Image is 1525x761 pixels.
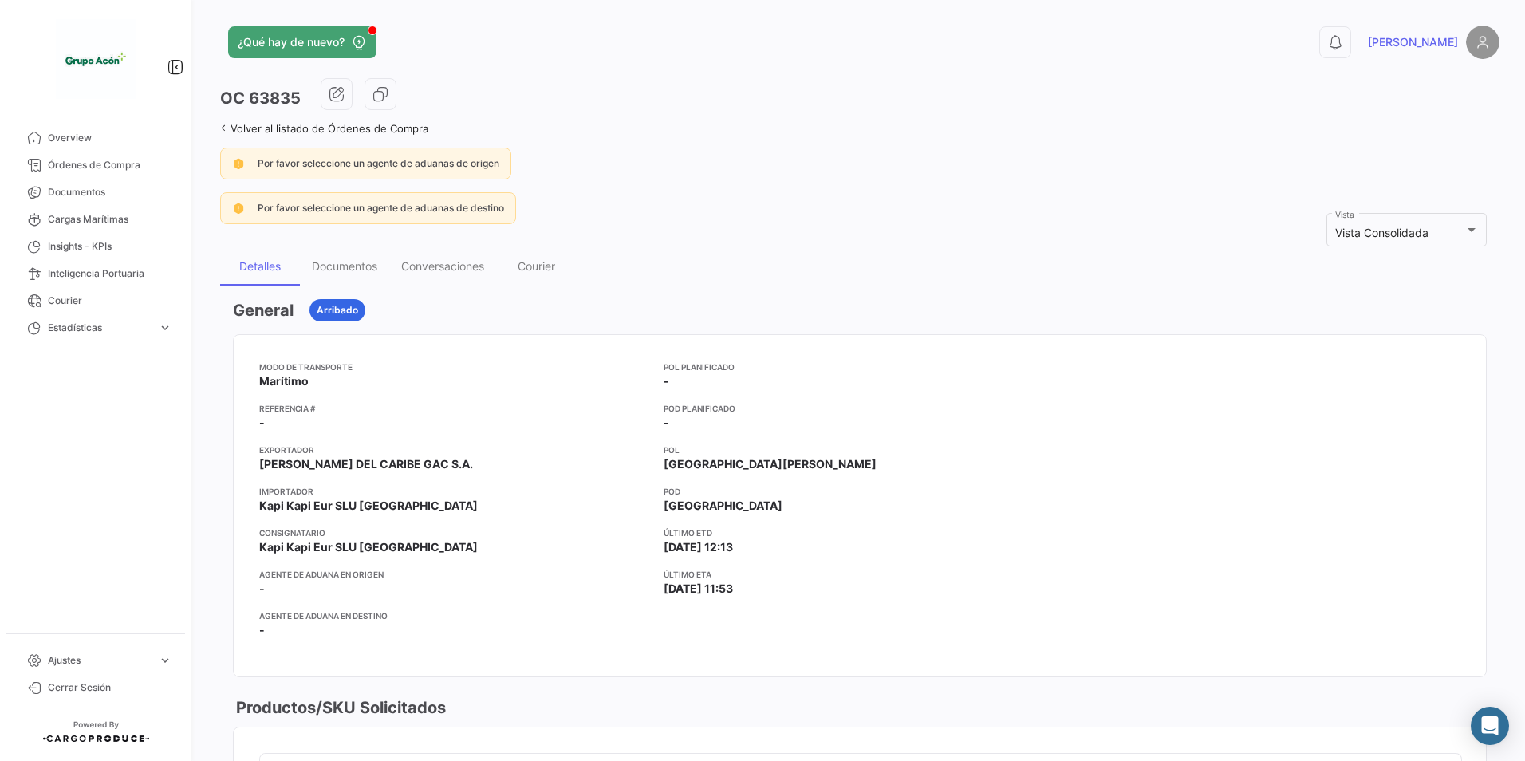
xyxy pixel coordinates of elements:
[1466,26,1499,59] img: placeholder-user.png
[239,259,281,273] div: Detalles
[664,361,1055,373] app-card-info-title: POL Planificado
[664,402,1055,415] app-card-info-title: POD Planificado
[158,653,172,668] span: expand_more
[259,485,651,498] app-card-info-title: Importador
[233,696,446,719] h3: Productos/SKU Solicitados
[48,131,172,145] span: Overview
[259,609,651,622] app-card-info-title: Agente de Aduana en Destino
[13,287,179,314] a: Courier
[13,233,179,260] a: Insights - KPIs
[13,260,179,287] a: Inteligencia Portuaria
[13,179,179,206] a: Documentos
[664,456,877,472] span: [GEOGRAPHIC_DATA][PERSON_NAME]
[664,526,1055,539] app-card-info-title: Último ETD
[664,415,669,431] span: -
[13,124,179,152] a: Overview
[158,321,172,335] span: expand_more
[13,152,179,179] a: Órdenes de Compra
[48,212,172,227] span: Cargas Marítimas
[259,622,265,638] span: -
[48,653,152,668] span: Ajustes
[1368,34,1458,50] span: [PERSON_NAME]
[259,444,651,456] app-card-info-title: Exportador
[48,266,172,281] span: Inteligencia Portuaria
[238,34,345,50] span: ¿Qué hay de nuevo?
[48,680,172,695] span: Cerrar Sesión
[664,373,669,389] span: -
[259,539,478,555] span: Kapi Kapi Eur SLU [GEOGRAPHIC_DATA]
[401,259,484,273] div: Conversaciones
[1471,707,1509,745] div: Abrir Intercom Messenger
[56,19,136,99] img: 1f3d66c5-6a2d-4a07-a58d-3a8e9bbc88ff.jpeg
[259,373,309,389] span: Marítimo
[48,158,172,172] span: Órdenes de Compra
[259,581,265,597] span: -
[664,539,733,555] span: [DATE] 12:13
[48,294,172,308] span: Courier
[228,26,376,58] button: ¿Qué hay de nuevo?
[664,498,782,514] span: [GEOGRAPHIC_DATA]
[48,321,152,335] span: Estadísticas
[664,444,1055,456] app-card-info-title: POL
[258,157,499,169] span: Por favor seleccione un agente de aduanas de origen
[259,526,651,539] app-card-info-title: Consignatario
[220,122,428,135] a: Volver al listado de Órdenes de Compra
[259,415,265,431] span: -
[233,299,294,321] h3: General
[664,568,1055,581] app-card-info-title: Último ETA
[664,581,733,597] span: [DATE] 11:53
[317,303,358,317] span: Arribado
[259,361,651,373] app-card-info-title: Modo de Transporte
[518,259,555,273] div: Courier
[259,456,473,472] span: [PERSON_NAME] DEL CARIBE GAC S.A.
[1335,226,1428,239] span: Vista Consolidada
[220,87,301,109] h3: OC 63835
[259,402,651,415] app-card-info-title: Referencia #
[13,206,179,233] a: Cargas Marítimas
[259,568,651,581] app-card-info-title: Agente de Aduana en Origen
[48,185,172,199] span: Documentos
[258,202,504,214] span: Por favor seleccione un agente de aduanas de destino
[48,239,172,254] span: Insights - KPIs
[664,485,1055,498] app-card-info-title: POD
[259,498,478,514] span: Kapi Kapi Eur SLU [GEOGRAPHIC_DATA]
[312,259,377,273] div: Documentos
